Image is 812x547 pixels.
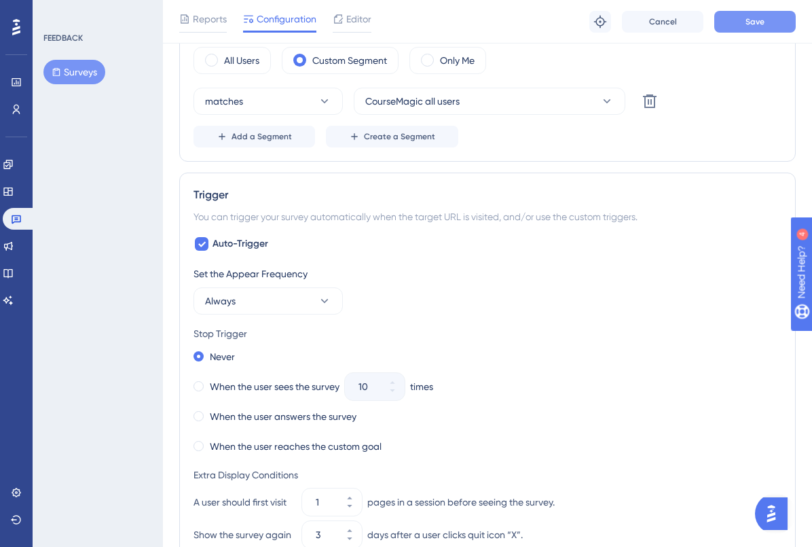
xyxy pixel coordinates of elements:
span: Create a Segment [364,131,435,142]
span: Auto-Trigger [213,236,268,252]
button: Cancel [622,11,703,33]
button: matches [193,88,343,115]
div: Extra Display Conditions [193,467,781,483]
button: Add a Segment [193,126,315,147]
span: Cancel [649,16,677,27]
label: When the user sees the survey [210,378,339,395]
span: Configuration [257,11,316,27]
div: You can trigger your survey automatically when the target URL is visited, and/or use the custom t... [193,209,781,225]
button: Always [193,287,343,315]
div: FEEDBACK [43,33,83,43]
button: Create a Segment [326,126,458,147]
label: Only Me [440,52,475,69]
div: pages in a session before seeing the survey. [367,494,555,510]
div: 4 [94,7,98,18]
label: When the user reaches the custom goal [210,438,382,455]
span: Add a Segment [232,131,292,142]
span: Need Help? [32,3,85,20]
div: days after a user clicks quit icon “X”. [367,527,523,543]
span: Save [745,16,764,27]
button: Save [714,11,796,33]
label: All Users [224,52,259,69]
button: CourseMagic all users [354,88,625,115]
div: times [410,378,433,395]
span: Reports [193,11,227,27]
button: Surveys [43,60,105,84]
div: Set the Appear Frequency [193,266,781,282]
span: CourseMagic all users [365,93,460,109]
div: A user should first visit [193,494,297,510]
div: Trigger [193,187,781,203]
label: Never [210,349,235,365]
div: Show the survey again [193,527,297,543]
label: Custom Segment [312,52,387,69]
span: Always [205,293,236,309]
label: When the user answers the survey [210,408,356,425]
iframe: UserGuiding AI Assistant Launcher [755,493,796,534]
span: Editor [346,11,371,27]
div: Stop Trigger [193,325,781,342]
span: matches [205,93,243,109]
